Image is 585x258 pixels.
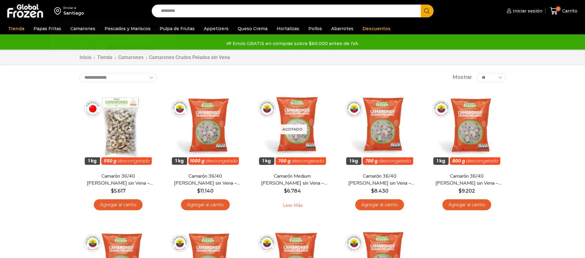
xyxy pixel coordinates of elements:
[145,24,164,29] strong: Santiago
[235,23,271,34] a: Queso Crema
[71,44,103,55] button: Continuar
[328,23,356,34] a: Abarrotes
[257,173,328,187] a: Camarón Medium [PERSON_NAME] sin Vena – Silver – Caja 10 kg
[505,5,542,17] a: Iniciar sesión
[55,24,171,41] p: Los precios y el stock mostrados corresponden a . Para ver disponibilidad y precios en otras regi...
[111,188,114,194] span: $
[274,23,302,34] a: Hortalizas
[459,188,462,194] span: $
[442,199,491,211] a: Agregar al carrito: “Camarón 36/40 Crudo Pelado sin Vena - Gold - Caja 10 kg”
[63,6,84,10] div: Enviar a
[79,73,157,82] select: Pedido de la tienda
[63,10,84,16] div: Santiago
[201,23,232,34] a: Appetizers
[432,173,502,187] a: Camarón 36/40 [PERSON_NAME] sin Vena – Gold – Caja 10 kg
[197,188,214,194] bdi: 11.140
[197,188,200,194] span: $
[5,23,27,34] a: Tienda
[278,124,307,134] p: Agotado
[371,188,374,194] span: $
[273,199,312,212] a: Leé más sobre “Camarón Medium Crudo Pelado sin Vena - Silver - Caja 10 kg”
[30,23,64,34] a: Papas Fritas
[106,44,155,55] button: Cambiar Dirección
[83,173,153,187] a: Camarón 36/40 [PERSON_NAME] sin Vena – Bronze – Caja 10 kg
[421,5,434,17] button: Search button
[548,4,579,18] a: 0 Carrito
[111,188,126,194] bdi: 5.617
[181,199,230,211] a: Agregar al carrito: “Camarón 36/40 Crudo Pelado sin Vena - Super Prime - Caja 10 kg”
[284,188,301,194] bdi: 6.784
[305,23,325,34] a: Pollos
[94,199,143,211] a: Agregar al carrito: “Camarón 36/40 Crudo Pelado sin Vena - Bronze - Caja 10 kg”
[371,188,388,194] bdi: 8.430
[459,188,475,194] bdi: 9.202
[157,23,198,34] a: Pulpa de Frutas
[170,173,240,187] a: Camarón 36/40 [PERSON_NAME] sin Vena – Super Prime – Caja 10 kg
[54,6,63,16] img: address-field-icon.svg
[561,8,577,14] span: Carrito
[452,74,472,81] span: Mostrar
[360,23,394,34] a: Descuentos
[511,8,542,14] span: Iniciar sesión
[556,6,561,11] span: 0
[149,54,230,60] h1: Camarones Crudos Pelados sin Vena
[345,173,415,187] a: Camarón 36/40 [PERSON_NAME] sin Vena – Silver – Caja 10 kg
[355,199,404,211] a: Agregar al carrito: “Camarón 36/40 Crudo Pelado sin Vena - Silver - Caja 10 kg”
[284,188,287,194] span: $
